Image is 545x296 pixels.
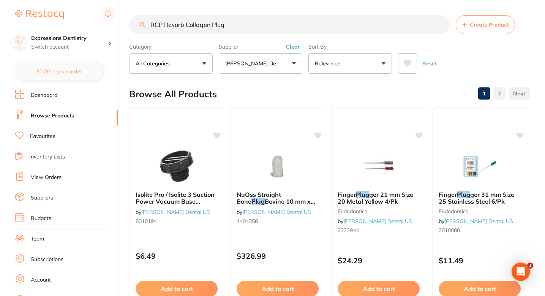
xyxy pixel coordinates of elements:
b: Finger Plugger 31 mm Size 25 Stainless Steel 6/Pk [439,191,521,205]
span: ger 31 mm Size 25 Stainless Steel 6/Pk [439,191,514,205]
a: Account [31,276,51,284]
h4: Expressions Dentistry [31,35,108,42]
a: Inventory Lists [29,153,65,161]
em: Plug [251,198,265,205]
span: 2010080 [439,227,460,234]
a: [PERSON_NAME] Dental US [242,209,311,215]
h2: Browse All Products [129,89,217,100]
p: Relevance [315,60,343,67]
button: Clear [284,43,302,50]
a: Restocq Logo [15,6,64,23]
a: Team [31,235,44,243]
span: Create Product [470,22,509,28]
a: 1 [478,86,490,101]
span: Finger [439,191,457,198]
a: Budgets [31,215,51,222]
img: Isolite Pro / Isolite 3 Suction Power Vacuum Base With Plug Cap Ea [152,147,201,185]
label: Category [129,43,213,50]
em: Plug [150,205,163,212]
span: Finger [338,191,356,198]
span: by [237,209,311,215]
button: Create Product [456,15,515,34]
p: $6.49 [136,252,218,260]
small: endodontics [338,208,420,214]
b: Finger Plugger 21 mm Size 20 Metal Yellow 4/Pk [338,191,420,205]
a: 2 [493,86,506,101]
span: 1404358 [237,218,258,225]
label: Sort By [308,43,392,50]
p: $326.99 [237,252,319,260]
img: Finger Plugger 31 mm Size 25 Stainless Steel 6/Pk [455,147,504,185]
b: NuOss Straight Bone Plug Bovine 10 mm x 20 mm 5/Bx [237,191,319,205]
em: Plug [356,191,369,198]
b: Isolite Pro / Isolite 3 Suction Power Vacuum Base With Plug Cap Ea [136,191,218,205]
a: [PERSON_NAME] Dental US [444,218,513,225]
a: [PERSON_NAME] Dental US [343,218,412,225]
button: [PERSON_NAME] Dental US [219,53,302,74]
button: $0.00 in your order [15,62,103,81]
em: Plug [457,191,470,198]
span: Bovine 10 mm x 20 mm 5/Bx [237,198,315,212]
p: $11.49 [439,256,521,265]
button: All Categories [129,53,213,74]
span: by [338,218,412,225]
a: Dashboard [31,92,57,99]
span: Isolite Pro / Isolite 3 Suction Power Vacuum Base With [136,191,215,212]
p: [PERSON_NAME] Dental US [225,60,283,67]
a: Browse Products [31,112,74,120]
p: Switch account [31,43,108,51]
span: 1 [527,263,533,269]
span: NuOss Straight Bone [237,191,281,205]
a: Subscriptions [31,256,63,263]
small: endodontics [439,208,521,214]
img: Expressions Dentistry [12,35,27,50]
img: NuOss Straight Bone Plug Bovine 10 mm x 20 mm 5/Bx [253,147,302,185]
label: Supplier [219,43,302,50]
button: Relevance [308,53,392,74]
img: Finger Plugger 21 mm Size 20 Metal Yellow 4/Pk [354,147,403,185]
img: Restocq Logo [15,10,64,19]
span: 2222944 [338,227,359,234]
p: $24.29 [338,256,420,265]
div: Open Intercom Messenger [512,263,530,281]
a: Favourites [30,133,55,140]
span: by [439,218,513,225]
p: All Categories [136,60,173,67]
a: Suppliers [31,194,53,202]
span: by [136,209,210,215]
span: 8010194 [136,218,157,225]
span: Cap Ea [163,205,184,212]
a: [PERSON_NAME] Dental US [141,209,210,215]
a: View Orders [31,174,62,181]
input: Search Products [129,15,450,34]
span: ger 21 mm Size 20 Metal Yellow 4/Pk [338,191,413,205]
button: Reset [420,53,439,74]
